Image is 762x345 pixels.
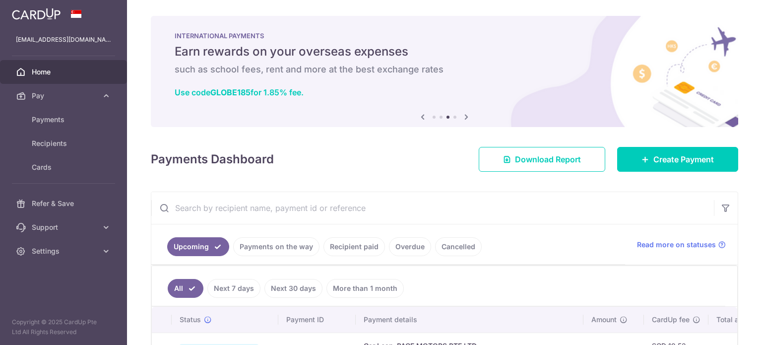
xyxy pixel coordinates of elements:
[233,237,319,256] a: Payments on the way
[278,307,356,333] th: Payment ID
[32,91,97,101] span: Pay
[32,199,97,208] span: Refer & Save
[591,315,617,325] span: Amount
[32,115,97,125] span: Payments
[32,246,97,256] span: Settings
[32,138,97,148] span: Recipients
[326,279,404,298] a: More than 1 month
[356,307,583,333] th: Payment details
[716,315,749,325] span: Total amt.
[637,240,716,250] span: Read more on statuses
[389,237,431,256] a: Overdue
[617,147,738,172] a: Create Payment
[698,315,752,340] iframe: Opens a widget where you can find more information
[652,315,690,325] span: CardUp fee
[12,8,61,20] img: CardUp
[210,87,251,97] b: GLOBE185
[435,237,482,256] a: Cancelled
[151,150,274,168] h4: Payments Dashboard
[264,279,322,298] a: Next 30 days
[175,32,714,40] p: INTERNATIONAL PAYMENTS
[515,153,581,165] span: Download Report
[479,147,605,172] a: Download Report
[207,279,260,298] a: Next 7 days
[175,44,714,60] h5: Earn rewards on your overseas expenses
[167,237,229,256] a: Upcoming
[151,16,738,127] img: International Payment Banner
[175,64,714,75] h6: such as school fees, rent and more at the best exchange rates
[32,222,97,232] span: Support
[323,237,385,256] a: Recipient paid
[32,67,97,77] span: Home
[32,162,97,172] span: Cards
[180,315,201,325] span: Status
[653,153,714,165] span: Create Payment
[637,240,726,250] a: Read more on statuses
[175,87,304,97] a: Use codeGLOBE185for 1.85% fee.
[168,279,203,298] a: All
[151,192,714,224] input: Search by recipient name, payment id or reference
[16,35,111,45] p: [EMAIL_ADDRESS][DOMAIN_NAME]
